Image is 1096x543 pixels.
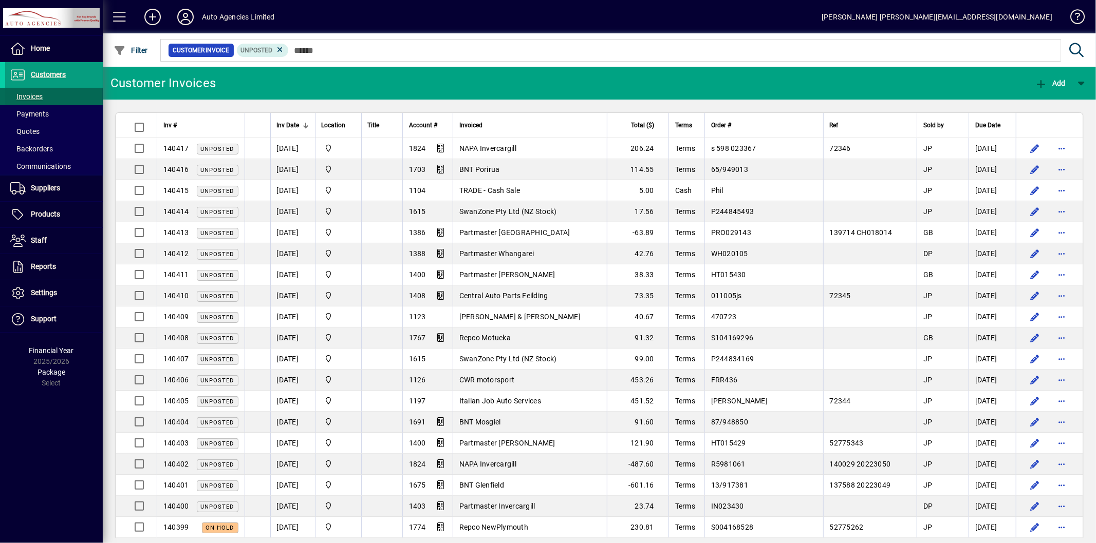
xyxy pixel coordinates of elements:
button: More options [1053,182,1070,199]
td: [DATE] [969,327,1016,348]
span: Rangiora [322,353,355,364]
span: JP [923,292,933,300]
td: [DATE] [969,138,1016,159]
span: 140406 [163,376,189,384]
span: Unposted [201,377,234,384]
span: Staff [31,236,47,244]
a: Reports [5,254,103,280]
span: BNT Glenfield [459,481,504,489]
span: Phil [711,186,723,195]
button: More options [1053,498,1070,514]
td: [DATE] [969,370,1016,391]
td: 5.00 [607,180,668,201]
a: Invoices [5,88,103,105]
button: Edit [1027,308,1043,325]
td: 42.76 [607,243,668,264]
span: Rangiora [322,206,355,217]
span: 1400 [409,270,426,279]
button: Edit [1027,351,1043,367]
button: Edit [1027,414,1043,430]
td: [DATE] [270,327,315,348]
span: Unposted [201,356,234,363]
button: More options [1053,372,1070,388]
span: Unposted [201,251,234,258]
span: Unposted [201,314,234,321]
a: Quotes [5,123,103,140]
span: Terms [675,292,695,300]
span: 140413 [163,228,189,237]
span: Unposted [201,146,234,152]
td: [DATE] [969,433,1016,454]
td: [DATE] [969,201,1016,222]
button: More options [1053,456,1070,472]
button: Edit [1027,372,1043,388]
span: 140401 [163,481,189,489]
button: Add [136,8,169,26]
td: [DATE] [270,264,315,285]
span: JP [923,355,933,363]
span: 1123 [409,313,426,321]
span: NAPA Invercargill [459,460,516,468]
td: 99.00 [607,348,668,370]
span: Terms [675,481,695,489]
button: Edit [1027,140,1043,157]
span: 140404 [163,418,189,426]
span: JP [923,207,933,216]
span: Total ($) [631,120,654,131]
span: Inv Date [277,120,300,131]
span: 1126 [409,376,426,384]
a: Communications [5,158,103,175]
span: 65/949013 [711,165,748,173]
span: Terms [675,376,695,384]
span: GB [923,228,934,237]
td: 91.32 [607,327,668,348]
td: [DATE] [270,222,315,243]
span: Package [38,368,65,376]
td: [DATE] [270,138,315,159]
span: Reports [31,262,56,270]
td: [DATE] [270,412,315,433]
button: Edit [1027,161,1043,178]
span: Rangiora [322,311,355,322]
button: Edit [1027,456,1043,472]
button: More options [1053,393,1070,409]
span: 140411 [163,270,189,279]
span: 52775343 [830,439,864,447]
span: 1386 [409,228,426,237]
span: Support [31,315,57,323]
td: [DATE] [969,412,1016,433]
span: GB [923,334,934,342]
span: Rangiora [322,164,355,175]
td: [DATE] [969,264,1016,285]
span: 140405 [163,397,189,405]
span: CWR motorsport [459,376,515,384]
span: Invoices [10,92,43,101]
span: 72346 [830,144,851,152]
span: Terms [675,270,695,279]
span: JP [923,418,933,426]
span: 140410 [163,292,189,300]
span: 140417 [163,144,189,152]
span: Unposted [201,188,234,195]
button: Edit [1027,245,1043,262]
span: SwanZone Pty Ltd (NZ Stock) [459,355,557,363]
span: Terms [675,249,695,258]
span: R5981061 [711,460,746,468]
a: Staff [5,228,103,254]
td: 121.90 [607,433,668,454]
div: Due Date [975,120,1010,131]
span: Terms [675,228,695,237]
button: Edit [1027,477,1043,493]
span: Partmaster [PERSON_NAME] [459,439,555,447]
span: 139714 CH018014 [830,228,893,237]
div: Inv # [163,120,238,131]
div: Order # [711,120,817,131]
span: 140412 [163,249,189,258]
td: [DATE] [270,391,315,412]
span: Terms [675,397,695,405]
td: 453.26 [607,370,668,391]
button: Edit [1027,435,1043,451]
span: Unposted [201,398,234,405]
span: Financial Year [29,346,74,355]
td: [DATE] [969,348,1016,370]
